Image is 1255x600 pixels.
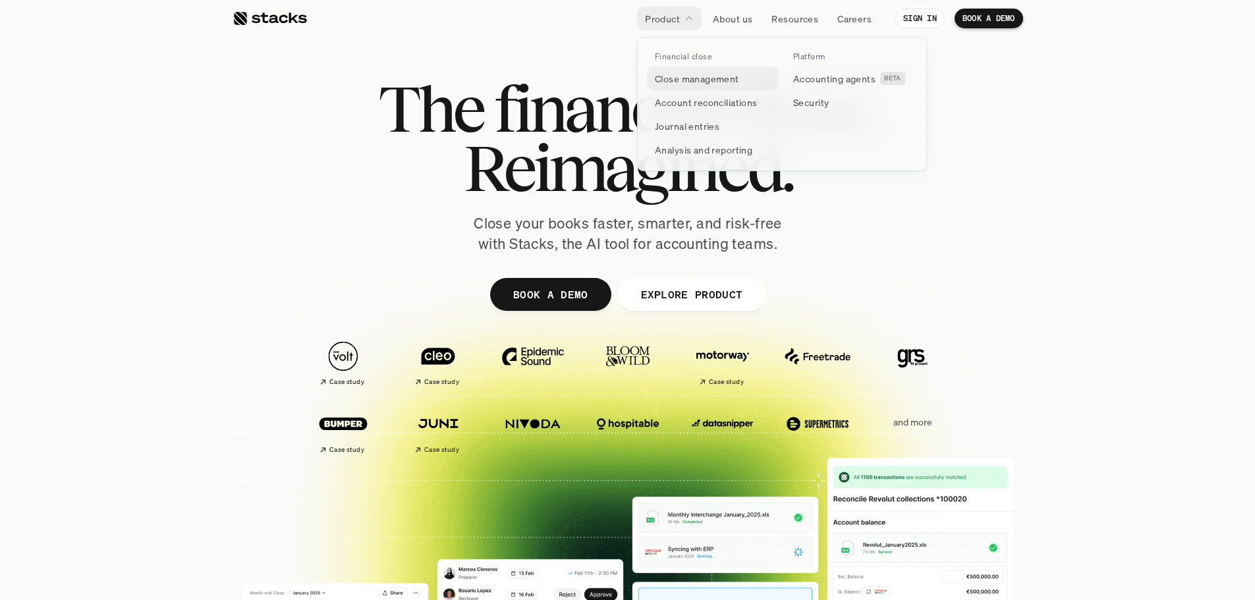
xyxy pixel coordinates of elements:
a: Analysis and reporting [647,138,779,161]
a: Journal entries [647,114,779,138]
p: BOOK A DEMO [513,285,588,304]
a: Careers [829,7,879,30]
a: EXPLORE PRODUCT [617,278,766,311]
span: Reimagined. [463,138,792,198]
span: financial [494,79,721,138]
p: Journal entries [655,119,719,133]
a: BOOK A DEMO [489,278,611,311]
p: Analysis and reporting [655,143,752,157]
a: Case study [302,335,384,392]
p: EXPLORE PRODUCT [640,285,742,304]
p: BOOK A DEMO [962,14,1015,23]
p: Product [645,12,680,26]
h2: Case study [329,378,364,386]
a: Case study [682,335,764,392]
h2: Case study [709,378,744,386]
a: Account reconciliations [647,90,779,114]
a: Accounting agentsBETA [785,67,917,90]
p: Account reconciliations [655,95,758,109]
a: About us [705,7,760,30]
a: Resources [764,7,826,30]
p: Careers [837,12,872,26]
a: Case study [302,402,384,459]
h2: BETA [884,74,901,82]
a: BOOK A DEMO [955,9,1023,28]
p: Close your books faster, smarter, and risk-free with Stacks, the AI tool for accounting teams. [463,213,793,254]
a: Close management [647,67,779,90]
a: Security [785,90,917,114]
a: Privacy Policy [155,305,213,314]
p: Accounting agents [793,72,876,86]
p: Resources [771,12,818,26]
p: SIGN IN [903,14,937,23]
a: Case study [397,335,479,392]
a: Case study [397,402,479,459]
h2: Case study [424,378,459,386]
p: Financial close [655,52,711,61]
a: SIGN IN [895,9,945,28]
span: The [378,79,483,138]
p: and more [872,417,953,428]
p: Platform [793,52,825,61]
p: Close management [655,72,739,86]
p: About us [713,12,752,26]
h2: Case study [329,446,364,454]
h2: Case study [424,446,459,454]
p: Security [793,95,829,109]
